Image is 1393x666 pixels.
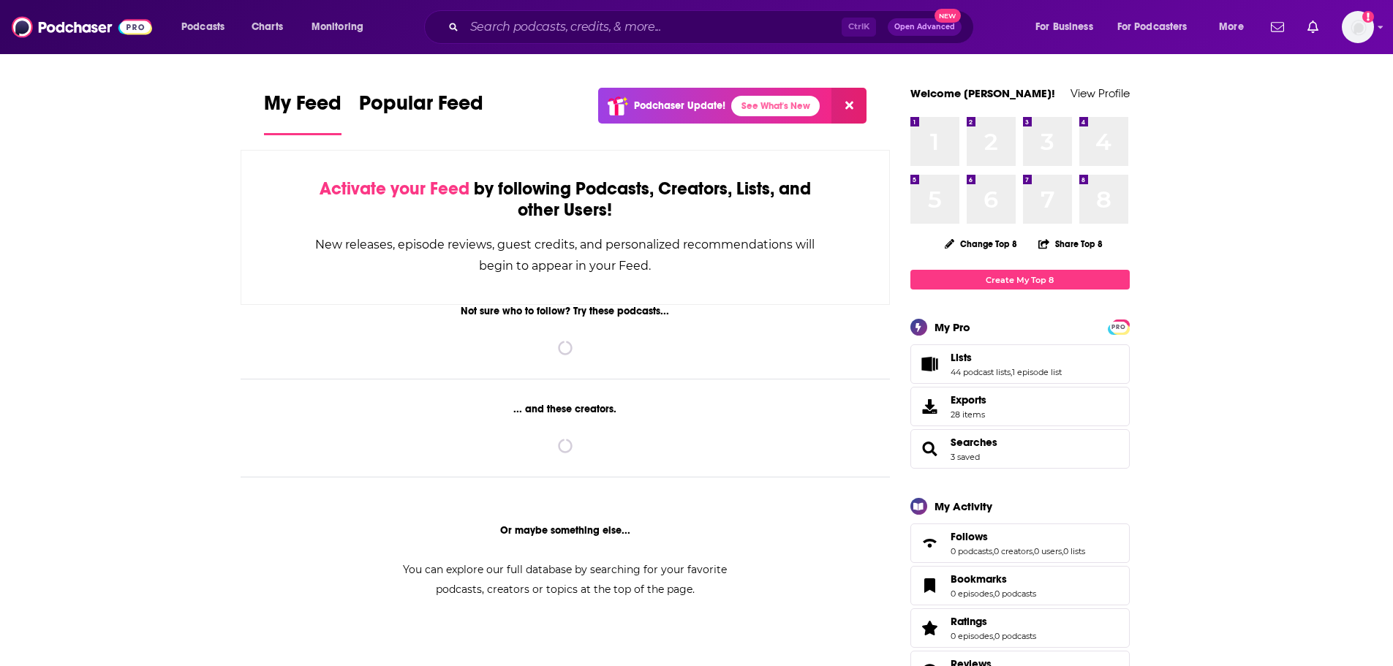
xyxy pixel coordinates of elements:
div: Not sure who to follow? Try these podcasts... [241,305,891,317]
span: Searches [910,429,1130,469]
img: User Profile [1342,11,1374,43]
button: open menu [1209,15,1262,39]
a: Charts [242,15,292,39]
a: 0 podcasts [951,546,992,556]
a: Searches [951,436,997,449]
a: Ratings [951,615,1036,628]
span: Follows [910,523,1130,563]
svg: Add a profile image [1362,11,1374,23]
a: Welcome [PERSON_NAME]! [910,86,1055,100]
span: , [992,546,994,556]
button: Show profile menu [1342,11,1374,43]
div: You can explore our full database by searching for your favorite podcasts, creators or topics at ... [385,560,745,599]
span: , [1011,367,1012,377]
div: Or maybe something else... [241,524,891,537]
span: Exports [916,396,945,417]
span: , [993,631,994,641]
span: Bookmarks [910,566,1130,605]
a: 0 users [1034,546,1062,556]
button: open menu [1108,15,1209,39]
span: Podcasts [181,17,224,37]
div: My Activity [935,499,992,513]
a: Follows [916,533,945,553]
a: 0 lists [1063,546,1085,556]
span: My Feed [264,91,341,124]
span: , [1033,546,1034,556]
a: Show notifications dropdown [1265,15,1290,39]
span: Charts [252,17,283,37]
div: New releases, episode reviews, guest credits, and personalized recommendations will begin to appe... [314,234,817,276]
span: Lists [951,351,972,364]
a: Popular Feed [359,91,483,135]
span: , [993,589,994,599]
span: Follows [951,530,988,543]
a: 0 creators [994,546,1033,556]
a: Follows [951,530,1085,543]
span: Monitoring [312,17,363,37]
a: Exports [910,387,1130,426]
span: Exports [951,393,986,406]
div: ... and these creators. [241,403,891,415]
span: For Podcasters [1117,17,1188,37]
span: Activate your Feed [320,178,469,200]
a: Searches [916,439,945,459]
button: open menu [171,15,244,39]
a: Bookmarks [916,575,945,596]
span: Logged in as ereardon [1342,11,1374,43]
a: 44 podcast lists [951,367,1011,377]
span: Ratings [951,615,987,628]
a: 3 saved [951,452,980,462]
a: 1 episode list [1012,367,1062,377]
span: For Business [1035,17,1093,37]
p: Podchaser Update! [634,99,725,112]
span: Lists [910,344,1130,384]
a: Bookmarks [951,572,1036,586]
button: open menu [301,15,382,39]
a: 0 episodes [951,631,993,641]
div: Search podcasts, credits, & more... [438,10,988,44]
div: by following Podcasts, Creators, Lists, and other Users! [314,178,817,221]
a: 0 episodes [951,589,993,599]
span: More [1219,17,1244,37]
a: PRO [1110,321,1128,332]
span: PRO [1110,322,1128,333]
span: 28 items [951,409,986,420]
div: My Pro [935,320,970,334]
a: 0 podcasts [994,631,1036,641]
span: Ratings [910,608,1130,648]
span: Open Advanced [894,23,955,31]
a: Ratings [916,618,945,638]
a: 0 podcasts [994,589,1036,599]
span: Popular Feed [359,91,483,124]
span: New [935,9,961,23]
a: View Profile [1071,86,1130,100]
a: Lists [916,354,945,374]
a: Show notifications dropdown [1302,15,1324,39]
span: , [1062,546,1063,556]
button: Change Top 8 [936,235,1027,253]
a: Create My Top 8 [910,270,1130,290]
button: open menu [1025,15,1111,39]
button: Share Top 8 [1038,230,1103,258]
a: See What's New [731,96,820,116]
button: Open AdvancedNew [888,18,962,36]
a: Lists [951,351,1062,364]
input: Search podcasts, credits, & more... [464,15,842,39]
span: Bookmarks [951,572,1007,586]
img: Podchaser - Follow, Share and Rate Podcasts [12,13,152,41]
a: My Feed [264,91,341,135]
span: Ctrl K [842,18,876,37]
